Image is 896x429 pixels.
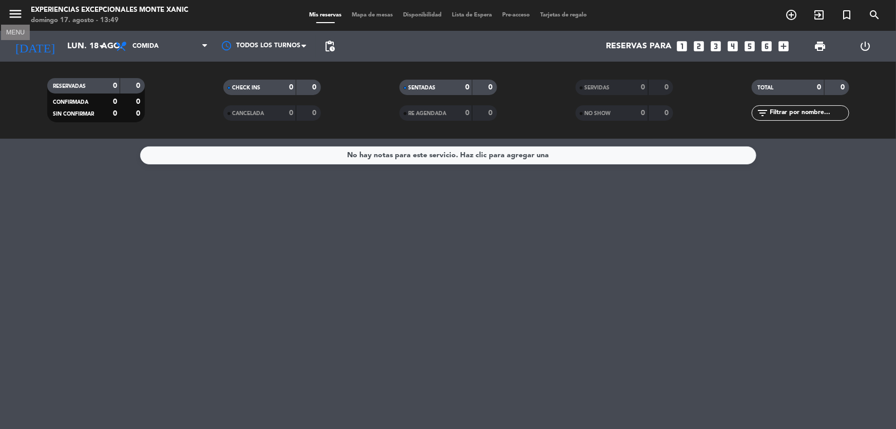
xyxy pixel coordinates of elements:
[641,109,645,117] strong: 0
[664,84,671,91] strong: 0
[289,84,293,91] strong: 0
[113,98,117,105] strong: 0
[8,6,23,25] button: menu
[497,12,535,18] span: Pre-acceso
[53,84,86,89] span: RESERVADAS
[53,100,89,105] span: CONFIRMADA
[347,12,398,18] span: Mapa de mesas
[833,6,861,24] span: Reserva especial
[641,84,645,91] strong: 0
[8,35,62,58] i: [DATE]
[777,6,805,24] span: RESERVAR MESA
[675,40,689,53] i: looks_one
[841,9,853,21] i: turned_in_not
[447,12,497,18] span: Lista de Espera
[757,107,769,119] i: filter_list
[726,40,739,53] i: looks_4
[113,110,117,117] strong: 0
[312,84,318,91] strong: 0
[535,12,592,18] span: Tarjetas de regalo
[96,40,108,52] i: arrow_drop_down
[53,111,94,117] span: SIN CONFIRMAR
[769,107,849,119] input: Filtrar por nombre...
[664,109,671,117] strong: 0
[233,111,264,116] span: CANCELADA
[709,40,722,53] i: looks_3
[488,84,494,91] strong: 0
[585,111,611,116] span: NO SHOW
[861,6,888,24] span: BUSCAR
[488,109,494,117] strong: 0
[304,12,347,18] span: Mis reservas
[132,43,159,50] span: Comida
[743,40,756,53] i: looks_5
[777,40,790,53] i: add_box
[136,82,142,89] strong: 0
[841,84,847,91] strong: 0
[136,98,142,105] strong: 0
[8,6,23,22] i: menu
[814,40,826,52] span: print
[1,27,30,36] div: MENU
[868,9,881,21] i: search
[785,9,797,21] i: add_circle_outline
[312,109,318,117] strong: 0
[113,82,117,89] strong: 0
[606,42,672,51] span: Reservas para
[585,85,610,90] span: SERVIDAS
[843,31,888,62] div: LOG OUT
[760,40,773,53] i: looks_6
[409,111,447,116] span: RE AGENDADA
[31,15,188,26] div: domingo 17. agosto - 13:49
[465,109,469,117] strong: 0
[805,6,833,24] span: WALK IN
[409,85,436,90] span: SENTADAS
[31,5,188,15] div: Experiencias Excepcionales Monte Xanic
[136,110,142,117] strong: 0
[758,85,774,90] span: TOTAL
[398,12,447,18] span: Disponibilidad
[860,40,872,52] i: power_settings_new
[347,150,549,161] div: No hay notas para este servicio. Haz clic para agregar una
[289,109,293,117] strong: 0
[323,40,336,52] span: pending_actions
[813,9,825,21] i: exit_to_app
[233,85,261,90] span: CHECK INS
[692,40,706,53] i: looks_two
[465,84,469,91] strong: 0
[817,84,822,91] strong: 0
